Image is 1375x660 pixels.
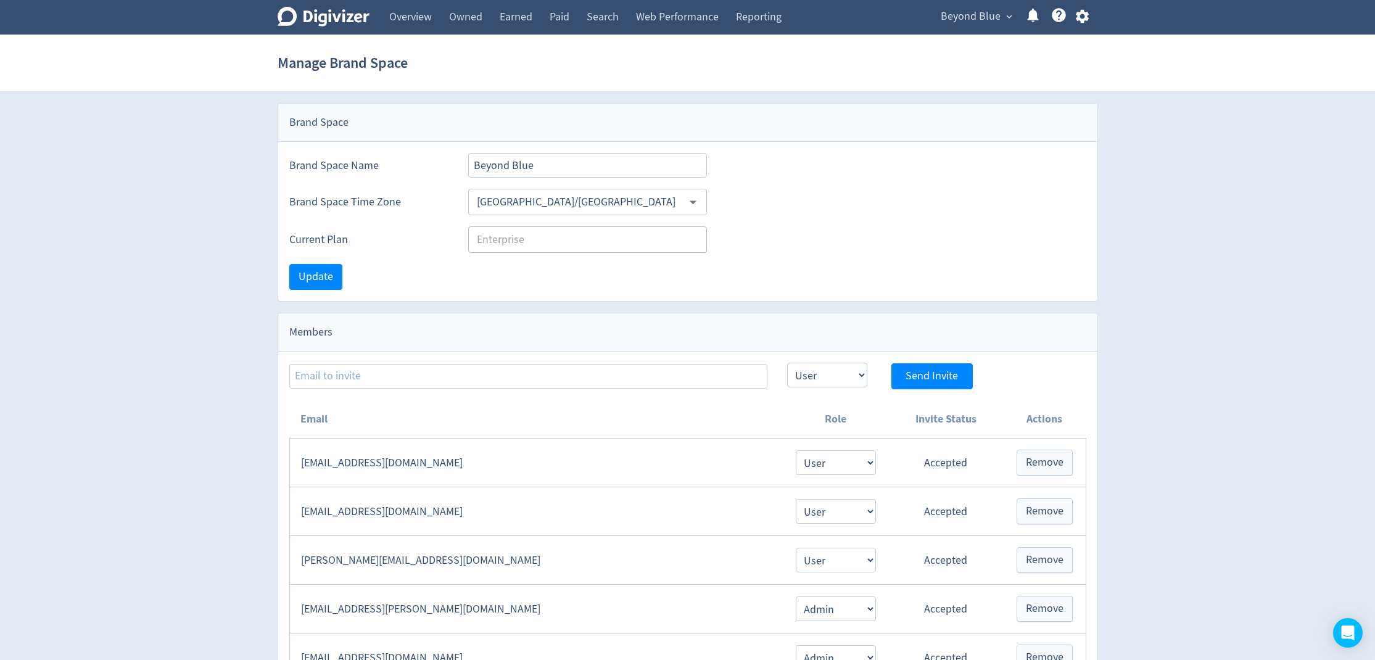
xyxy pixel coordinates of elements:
[888,585,1004,633] td: Accepted
[1017,498,1073,524] button: Remove
[1017,596,1073,622] button: Remove
[278,104,1097,142] div: Brand Space
[888,400,1004,439] th: Invite Status
[1017,450,1073,476] button: Remove
[888,487,1004,536] td: Accepted
[289,364,767,389] input: Email to invite
[1026,457,1063,468] span: Remove
[1026,506,1063,517] span: Remove
[683,192,703,212] button: Open
[289,158,448,173] label: Brand Space Name
[289,400,783,439] th: Email
[289,585,783,633] td: [EMAIL_ADDRESS][PERSON_NAME][DOMAIN_NAME]
[906,371,958,382] span: Send Invite
[888,439,1004,487] td: Accepted
[468,153,708,178] input: Brand Space
[1026,603,1063,614] span: Remove
[1017,547,1073,573] button: Remove
[936,7,1015,27] button: Beyond Blue
[941,7,1001,27] span: Beyond Blue
[783,400,888,439] th: Role
[289,439,783,487] td: [EMAIL_ADDRESS][DOMAIN_NAME]
[289,194,448,210] label: Brand Space Time Zone
[888,536,1004,585] td: Accepted
[278,313,1097,352] div: Members
[472,192,683,212] input: Select Timezone
[299,271,333,283] span: Update
[891,363,973,389] button: Send Invite
[289,536,783,585] td: [PERSON_NAME][EMAIL_ADDRESS][DOMAIN_NAME]
[1333,618,1363,648] div: Open Intercom Messenger
[278,43,408,83] h1: Manage Brand Space
[1004,11,1015,22] span: expand_more
[1026,555,1063,566] span: Remove
[289,264,342,290] button: Update
[1004,400,1086,439] th: Actions
[289,487,783,536] td: [EMAIL_ADDRESS][DOMAIN_NAME]
[289,232,448,247] label: Current Plan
